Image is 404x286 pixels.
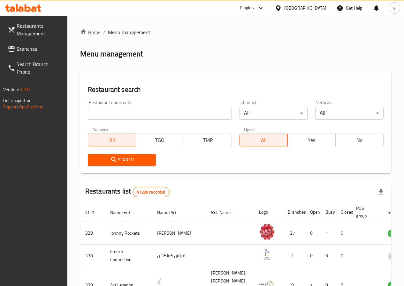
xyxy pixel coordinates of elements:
[315,107,384,120] div: All
[88,107,232,120] input: Search for restaurant name or ID..
[336,245,351,267] td: 0
[393,4,395,11] span: y
[259,246,275,262] img: French Connection
[88,85,384,94] h2: Restaurant search
[80,28,391,36] nav: breadcrumb
[388,230,403,237] span: OPEN
[17,60,62,76] span: Search Branch Phone
[17,22,62,37] span: Restaurants Management
[3,96,33,105] span: Get support on:
[108,28,150,36] span: Menu management
[320,202,336,222] th: Busy
[92,127,108,132] label: Delivery
[88,134,136,146] button: All
[287,134,336,146] button: Yes
[184,134,232,146] button: TMP
[133,187,169,197] div: Total records count
[373,184,389,200] div: Export file
[3,41,67,56] a: Branches
[336,202,351,222] th: Closed
[110,209,138,216] span: Name (En)
[356,204,375,220] span: POS group
[152,222,206,245] td: [PERSON_NAME]
[80,245,105,267] td: 330
[152,245,206,267] td: فرنش كونكشن
[254,202,283,222] th: Logo
[284,4,326,11] div: [GEOGRAPHIC_DATA]
[305,245,320,267] td: 0
[103,28,105,36] li: /
[240,107,308,120] div: All
[259,224,275,240] img: Johnny Rockets
[20,85,30,94] span: 1.0.0
[283,245,305,267] td: 1
[80,28,101,36] a: Home
[283,222,305,245] td: 37
[105,222,152,245] td: Johnny Rockets
[305,222,320,245] td: 0
[283,202,305,222] th: Branches
[80,49,143,59] h2: Menu management
[105,245,152,267] td: French Connection
[93,156,151,164] span: Search
[136,134,184,146] button: TGO
[3,103,44,111] a: Support.OpsPlatform
[88,154,156,166] button: Search
[3,56,67,79] a: Search Branch Phone
[3,85,19,94] span: Version:
[320,245,336,267] td: 0
[240,134,288,146] button: All
[157,209,184,216] span: Name (Ar)
[91,136,133,145] span: All
[85,209,97,216] span: ID
[211,209,239,216] span: Ref. Name
[139,136,181,145] span: TGO
[244,127,256,132] label: Upsell
[242,136,285,145] span: All
[85,187,170,197] h2: Restaurants list
[187,136,229,145] span: TMP
[338,136,381,145] span: No
[290,136,333,145] span: Yes
[305,202,320,222] th: Open
[240,4,254,12] div: Plugins
[336,222,351,245] td: 0
[17,45,62,53] span: Branches
[335,134,384,146] button: No
[80,222,105,245] td: 328
[320,222,336,245] td: 1
[3,18,67,41] a: Restaurants Management
[133,189,169,195] span: 41290 record(s)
